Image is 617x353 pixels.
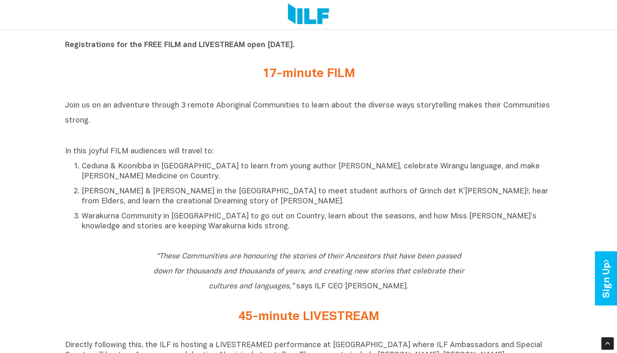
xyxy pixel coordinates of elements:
[65,147,552,157] p: In this joyful FILM audiences will travel to:
[152,67,465,81] h2: 17-minute FILM
[65,102,550,124] span: Join us on an adventure through 3 remote Aboriginal Communities to learn about the diverse ways s...
[65,42,295,49] b: Registrations for the FREE FILM and LIVESTREAM open [DATE].
[153,253,464,290] i: “These Communities are honouring the stories of their Ancestors that have been passed down for th...
[152,310,465,324] h2: 45-minute LIVESTREAM
[82,162,552,182] p: Ceduna & Koonibba in [GEOGRAPHIC_DATA] to learn from young author [PERSON_NAME], celebrate Wirang...
[82,187,552,207] p: [PERSON_NAME] & [PERSON_NAME] in the [GEOGRAPHIC_DATA] to meet student authors of Grinch det K’[P...
[288,3,329,26] img: Logo
[601,337,614,350] div: Scroll Back to Top
[153,253,464,290] span: says ILF CEO [PERSON_NAME].
[82,212,552,232] p: Warakurna Community in [GEOGRAPHIC_DATA] to go out on Country, learn about the seasons, and how M...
